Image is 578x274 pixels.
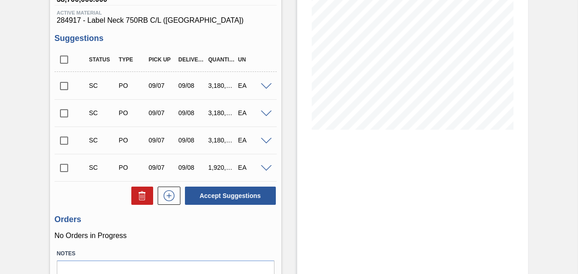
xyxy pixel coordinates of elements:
div: Suggestion Created [87,137,119,144]
span: 284917 - Label Neck 750RB C/L ([GEOGRAPHIC_DATA]) [57,16,274,25]
div: Purchase order [116,164,148,171]
div: 09/08/2025 [176,109,208,117]
div: Accept Suggestions [180,186,277,206]
div: 09/07/2025 [146,109,178,117]
div: 3,180,000.000 [206,82,238,89]
div: 1,920,000.000 [206,164,238,171]
div: Purchase order [116,82,148,89]
div: EA [236,164,268,171]
div: EA [236,109,268,117]
div: UN [236,56,268,63]
div: 3,180,000.000 [206,109,238,117]
div: Suggestion Created [87,82,119,89]
div: Delivery [176,56,208,63]
div: 09/08/2025 [176,164,208,171]
label: Notes [57,247,274,260]
div: Delete Suggestions [127,187,153,205]
h3: Orders [55,215,277,224]
div: EA [236,82,268,89]
div: Quantity [206,56,238,63]
span: Active Material [57,10,274,15]
div: Purchase order [116,137,148,144]
div: Status [87,56,119,63]
div: 09/07/2025 [146,82,178,89]
div: 3,180,000.000 [206,137,238,144]
div: Pick up [146,56,178,63]
div: Suggestion Created [87,109,119,117]
div: EA [236,137,268,144]
h3: Suggestions [55,34,277,43]
div: 09/07/2025 [146,164,178,171]
div: Suggestion Created [87,164,119,171]
div: Type [116,56,148,63]
div: 09/08/2025 [176,82,208,89]
div: Purchase order [116,109,148,117]
div: New suggestion [153,187,180,205]
button: Accept Suggestions [185,187,276,205]
div: 09/07/2025 [146,137,178,144]
p: No Orders in Progress [55,232,277,240]
div: 09/08/2025 [176,137,208,144]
